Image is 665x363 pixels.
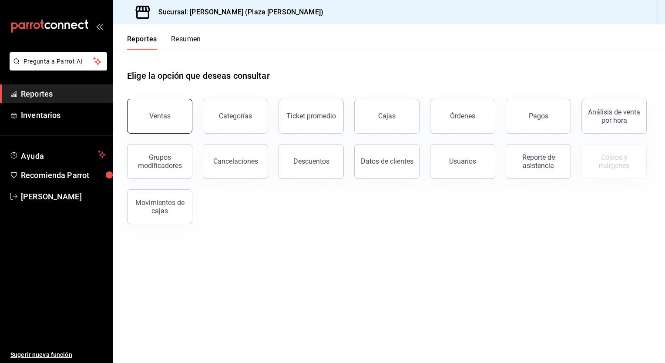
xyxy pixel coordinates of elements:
h1: Elige la opción que deseas consultar [127,69,270,82]
button: Contrata inventarios para ver este reporte [581,144,647,179]
button: Ventas [127,99,192,134]
button: Órdenes [430,99,495,134]
button: Categorías [203,99,268,134]
div: navigation tabs [127,35,201,50]
span: Sugerir nueva función [10,350,106,360]
div: Usuarios [449,157,476,165]
div: Datos de clientes [361,157,413,165]
div: Reporte de asistencia [511,153,565,170]
div: Ventas [149,112,171,120]
button: Datos de clientes [354,144,420,179]
span: Recomienda Parrot [21,169,106,181]
span: Pregunta a Parrot AI [24,57,94,66]
div: Categorías [219,112,252,120]
span: Reportes [21,88,106,100]
span: Ayuda [21,149,94,160]
button: Usuarios [430,144,495,179]
div: Cancelaciones [213,157,258,165]
button: Análisis de venta por hora [581,99,647,134]
button: Reportes [127,35,157,50]
div: Ticket promedio [286,112,336,120]
div: Descuentos [293,157,329,165]
div: Movimientos de cajas [133,198,187,215]
div: Costos y márgenes [587,153,641,170]
div: Grupos modificadores [133,153,187,170]
button: Cancelaciones [203,144,268,179]
button: Movimientos de cajas [127,189,192,224]
button: Resumen [171,35,201,50]
div: Pagos [529,112,548,120]
button: Reporte de asistencia [506,144,571,179]
button: Cajas [354,99,420,134]
div: Órdenes [450,112,475,120]
h3: Sucursal: [PERSON_NAME] (Plaza [PERSON_NAME]) [151,7,323,17]
span: [PERSON_NAME] [21,191,106,202]
span: Inventarios [21,109,106,121]
button: Pregunta a Parrot AI [10,52,107,71]
button: Pagos [506,99,571,134]
button: Descuentos [279,144,344,179]
button: Grupos modificadores [127,144,192,179]
div: Cajas [378,112,396,120]
button: open_drawer_menu [96,23,103,30]
button: Ticket promedio [279,99,344,134]
div: Análisis de venta por hora [587,108,641,124]
a: Pregunta a Parrot AI [6,63,107,72]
